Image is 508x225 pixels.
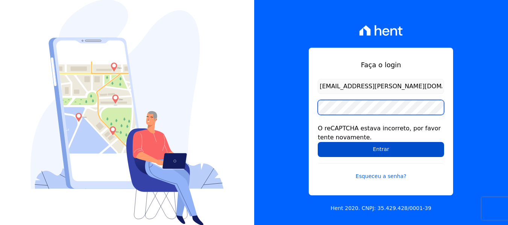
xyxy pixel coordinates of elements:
input: Entrar [318,142,444,157]
a: Esqueceu a senha? [318,163,444,180]
h1: Faça o login [318,60,444,70]
p: Hent 2020. CNPJ: 35.429.428/0001-39 [331,204,431,212]
div: O reCAPTCHA estava incorreto, por favor tente novamente. [318,124,444,142]
input: Email [318,79,444,94]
